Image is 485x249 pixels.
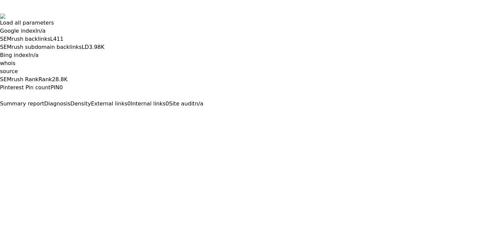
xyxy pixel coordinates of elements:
a: 3.98K [89,44,104,50]
span: n/a [195,100,203,107]
span: I [35,28,37,34]
a: 411 [53,36,64,42]
span: LD [82,44,89,50]
a: n/a [37,28,45,34]
span: 0 [127,100,131,107]
span: Diagnosis [44,100,70,107]
span: I [29,52,30,58]
span: Internal links [131,100,165,107]
a: Site auditn/a [169,100,203,107]
span: Site audit [169,100,195,107]
span: Density [70,100,91,107]
a: 28.8K [52,76,67,83]
span: 0 [166,100,169,107]
span: PIN [51,84,59,91]
a: 0 [59,84,63,91]
span: External links [91,100,127,107]
span: Rank [38,76,52,83]
a: n/a [30,52,38,58]
span: L [50,36,53,42]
